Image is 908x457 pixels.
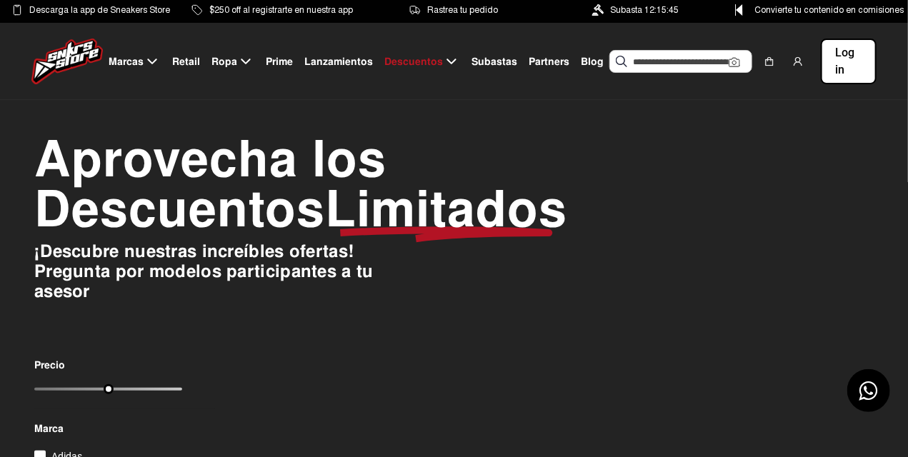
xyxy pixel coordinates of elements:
[325,177,567,241] span: Limitados
[172,54,200,69] span: Retail
[211,54,237,69] span: Ropa
[31,39,103,84] img: logo
[764,56,775,67] img: shopping
[730,4,748,16] img: Control Point Icon
[109,54,144,69] span: Marcas
[34,360,182,370] p: Precio
[209,2,353,18] span: $250 off al registrarte en nuestra app
[266,54,293,69] span: Prime
[529,54,569,69] span: Partners
[729,56,740,68] img: Cámara
[581,54,604,69] span: Blog
[29,2,170,18] span: Descarga la app de Sneakers Store
[610,2,679,18] span: Subasta 12:15:45
[835,44,862,79] span: Log in
[34,421,215,436] p: Marca
[427,2,498,18] span: Rastrea tu pedido
[384,54,443,69] span: Descuentos
[754,2,904,18] span: Convierte tu contenido en comisiones
[616,56,627,67] img: Buscar
[34,134,409,234] div: Aprovecha los Descuentos
[472,54,517,69] span: Subastas
[34,241,409,301] p: ¡Descubre nuestras increíbles ofertas! Pregunta por modelos participantes a tu asesor
[304,54,373,69] span: Lanzamientos
[792,56,804,67] img: user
